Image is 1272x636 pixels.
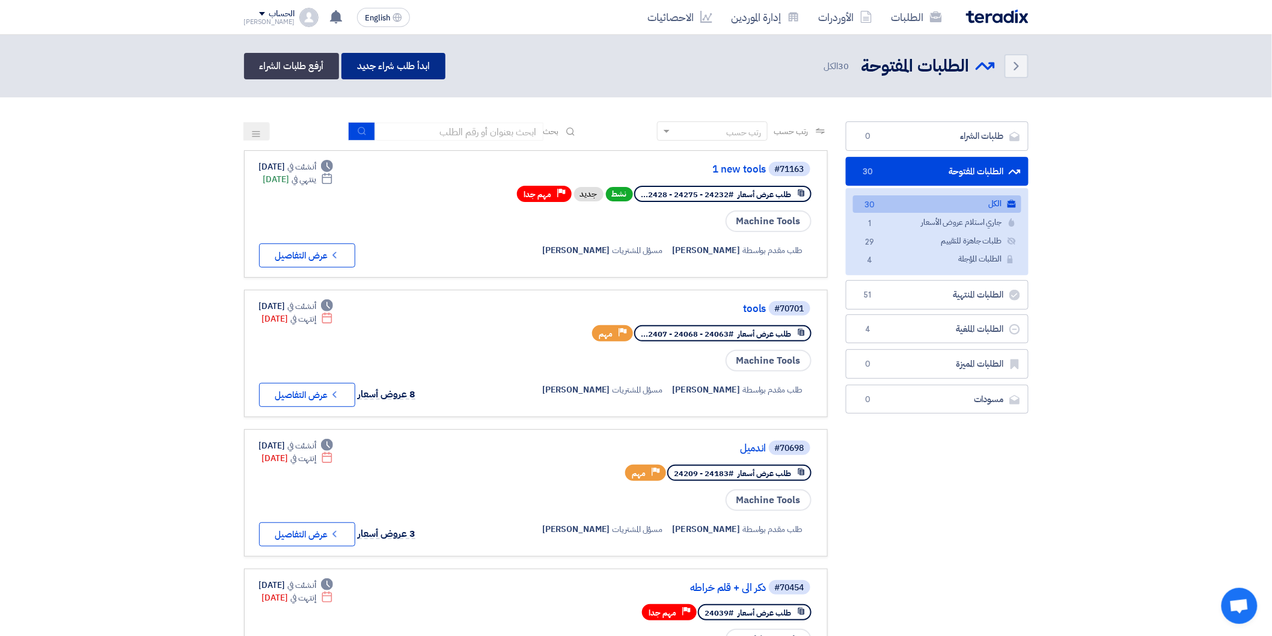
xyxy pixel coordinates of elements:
div: [DATE] [259,439,334,452]
span: 30 [839,60,849,73]
span: إنتهت في [290,452,316,465]
a: طلبات الشراء0 [846,121,1029,151]
div: #70454 [775,584,804,592]
span: [PERSON_NAME] [542,523,610,536]
span: 29 [863,236,877,249]
div: [DATE] [262,313,334,325]
span: أنشئت في [287,439,316,452]
span: [PERSON_NAME] [542,384,610,396]
span: بحث [543,125,559,138]
span: مهم جدا [524,189,552,200]
span: 4 [863,254,877,267]
span: ينتهي في [292,173,316,186]
span: 3 عروض أسعار [358,527,416,541]
span: مهم [599,328,613,340]
span: مهم [632,468,646,479]
div: #70701 [775,305,804,313]
span: 0 [861,130,875,142]
span: 51 [861,289,875,301]
div: [DATE] [259,161,334,173]
a: Open chat [1222,588,1258,624]
span: 30 [861,166,875,178]
div: [DATE] [262,452,334,465]
a: إدارة الموردين [722,3,809,31]
button: عرض التفاصيل [259,383,355,407]
span: 0 [861,358,875,370]
div: #70698 [775,444,804,453]
span: طلب مقدم بواسطة [742,523,803,536]
span: أنشئت في [287,579,316,592]
span: طلب مقدم بواسطة [742,384,803,396]
div: رتب حسب [726,126,761,139]
span: #24183 - 24209 [674,468,734,479]
a: 1 new tools [526,164,766,175]
span: #24063 - 24068 - 2407... [641,328,734,340]
img: Teradix logo [966,10,1029,23]
span: طلب عرض أسعار [738,328,792,340]
span: مهم جدا [649,607,677,619]
span: إنتهت في [290,592,316,604]
span: الكل [824,60,851,73]
span: رتب حسب [774,125,808,138]
a: الطلبات المفتوحة30 [846,157,1029,186]
a: tools [526,304,766,314]
span: Machine Tools [726,210,812,232]
button: English [357,8,410,27]
span: [PERSON_NAME] [673,523,741,536]
div: [DATE] [259,579,334,592]
h2: الطلبات المفتوحة [861,55,970,78]
span: مسؤل المشتريات [613,523,663,536]
div: جديد [574,187,604,201]
span: طلب عرض أسعار [738,189,792,200]
a: الطلبات المؤجلة [853,251,1021,268]
span: 8 عروض أسعار [358,387,416,402]
button: عرض التفاصيل [259,522,355,546]
span: أنشئت في [287,300,316,313]
a: الكل [853,195,1021,213]
span: [PERSON_NAME] [542,244,610,257]
span: مسؤل المشتريات [613,384,663,396]
div: [DATE] [262,592,334,604]
span: 1 [863,218,877,230]
button: عرض التفاصيل [259,243,355,268]
a: دكر الي + قلم خراطه [526,582,766,593]
span: طلب عرض أسعار [738,468,792,479]
a: الاحصائيات [638,3,722,31]
a: جاري استلام عروض الأسعار [853,214,1021,231]
span: Machine Tools [726,350,812,372]
a: مسودات0 [846,385,1029,414]
span: طلب مقدم بواسطة [742,244,803,257]
a: طلبات جاهزة للتقييم [853,233,1021,250]
a: أرفع طلبات الشراء [244,53,339,79]
span: Machine Tools [726,489,812,511]
a: الطلبات الملغية4 [846,314,1029,344]
span: 4 [861,323,875,335]
span: [PERSON_NAME] [673,384,741,396]
a: الطلبات المنتهية51 [846,280,1029,310]
span: #24232 - 24275 - 2428... [641,189,734,200]
span: طلب عرض أسعار [738,607,792,619]
a: ابدأ طلب شراء جديد [341,53,445,79]
a: الطلبات [882,3,952,31]
input: ابحث بعنوان أو رقم الطلب [375,123,543,141]
a: اندميل [526,443,766,454]
div: [DATE] [263,173,334,186]
div: #71163 [775,165,804,174]
span: أنشئت في [287,161,316,173]
span: 30 [863,199,877,212]
div: [PERSON_NAME] [244,19,295,25]
img: profile_test.png [299,8,319,27]
div: [DATE] [259,300,334,313]
span: #24039 [705,607,734,619]
span: نشط [606,187,633,201]
a: الأوردرات [809,3,882,31]
div: الحساب [269,9,295,19]
span: [PERSON_NAME] [673,244,741,257]
span: مسؤل المشتريات [613,244,663,257]
span: English [365,14,390,22]
span: 0 [861,394,875,406]
span: إنتهت في [290,313,316,325]
a: الطلبات المميزة0 [846,349,1029,379]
